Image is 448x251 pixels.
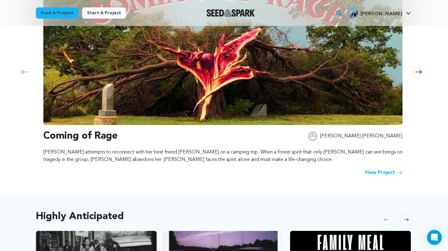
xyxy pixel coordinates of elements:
span: Luisa B.'s Profile [347,6,412,19]
a: Luisa B.'s Profile [347,6,412,18]
h3: Coming of Rage [43,129,118,144]
div: Open Intercom Messenger [427,230,442,245]
a: View Project [365,169,402,176]
p: [PERSON_NAME] [PERSON_NAME] [320,132,402,140]
img: Seed&Spark Logo Dark Mode [207,9,255,17]
span: [PERSON_NAME] [360,11,402,16]
a: Seed&Spark Homepage [207,9,255,17]
img: user.png [308,131,318,141]
img: 06945a0e885cf58c.jpg [348,8,358,18]
p: [PERSON_NAME] attempts to reconnect with her best friend [PERSON_NAME] on a camping trip. When a ... [43,149,402,163]
div: Luisa B.'s Profile [348,8,402,18]
a: Fund a project [36,7,78,19]
h2: Highly Anticipated [36,212,124,221]
a: Start a project [82,7,126,19]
